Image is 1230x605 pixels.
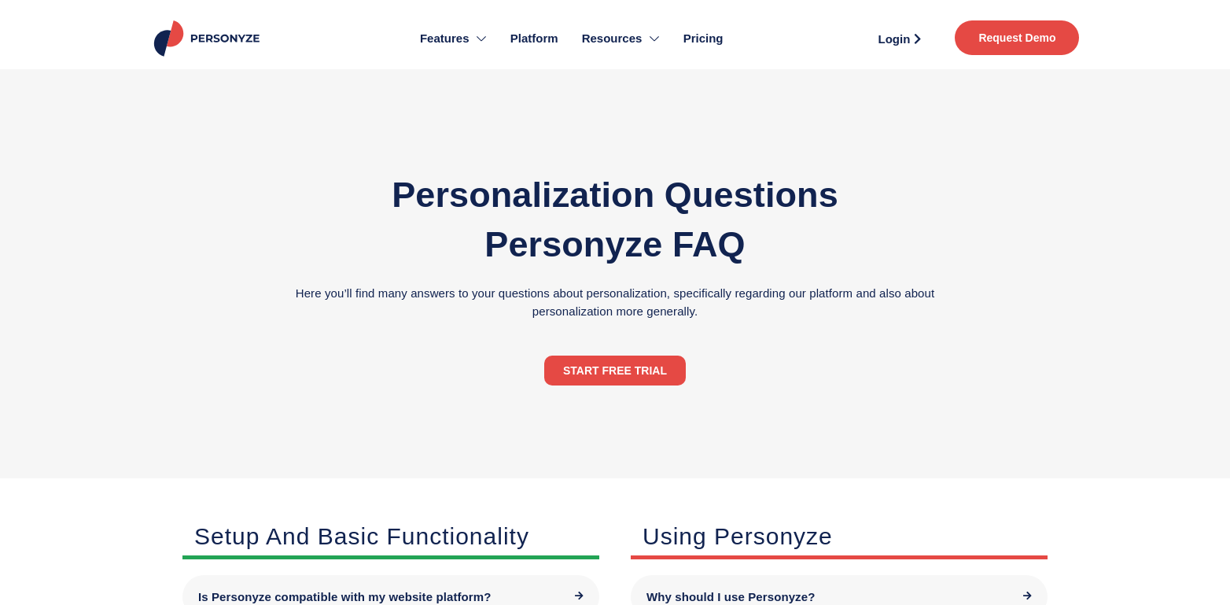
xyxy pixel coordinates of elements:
[510,30,558,48] span: Platform
[683,30,724,48] span: Pricing
[198,590,492,603] span: Is Personyze compatible with my website platform?
[499,8,570,69] a: Platform
[420,30,470,48] span: Features
[151,20,267,57] img: Personyze logo
[878,33,911,45] span: Login
[544,356,686,386] a: START FREE TRIAL
[672,8,735,69] a: Pricing
[646,590,815,603] span: Why should I use Personyze?
[570,8,672,69] a: Resources
[563,365,667,376] span: START FREE TRIAL
[194,518,599,555] h3: Setup and Basic Functionality
[289,170,941,269] h1: Personalization Questions Personyze FAQ
[289,285,941,320] p: Here you’ll find many answers to your questions about personalization, specifically regarding our...
[978,32,1055,43] span: Request Demo
[582,30,643,48] span: Resources
[955,20,1079,55] a: Request Demo
[860,27,939,50] a: Login
[643,518,1048,555] h3: Using Personyze
[408,8,499,69] a: Features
